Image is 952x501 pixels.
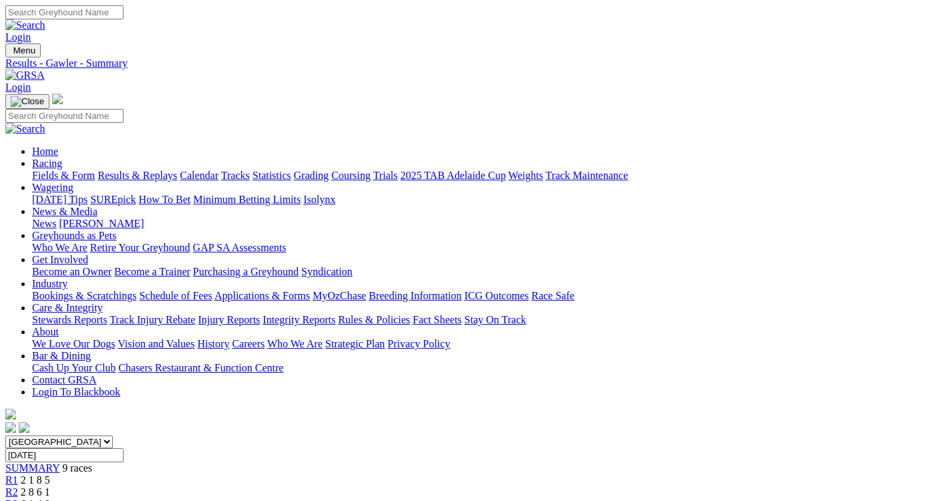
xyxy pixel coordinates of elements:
a: Greyhounds as Pets [32,230,116,241]
input: Search [5,109,124,123]
img: logo-grsa-white.png [5,409,16,420]
a: News [32,218,56,229]
span: 2 1 8 5 [21,474,50,486]
button: Toggle navigation [5,43,41,57]
a: Syndication [301,266,352,277]
a: R2 [5,486,18,498]
div: Wagering [32,194,947,206]
a: Injury Reports [198,314,260,325]
a: Fields & Form [32,170,95,181]
a: 2025 TAB Adelaide Cup [400,170,506,181]
a: Tracks [221,170,250,181]
a: Stewards Reports [32,314,107,325]
a: Grading [294,170,329,181]
a: Care & Integrity [32,302,103,313]
a: SUMMARY [5,462,59,474]
a: News & Media [32,206,98,217]
a: Login [5,81,31,93]
a: Statistics [253,170,291,181]
a: MyOzChase [313,290,366,301]
span: 2 8 6 1 [21,486,50,498]
a: About [32,326,59,337]
a: We Love Our Dogs [32,338,115,349]
a: Login [5,31,31,43]
a: Industry [32,278,67,289]
img: twitter.svg [19,422,29,433]
a: Vision and Values [118,338,194,349]
a: SUREpick [90,194,136,205]
span: Menu [13,45,35,55]
span: 9 races [62,462,92,474]
img: Search [5,19,45,31]
a: Retire Your Greyhound [90,242,190,253]
a: History [197,338,229,349]
img: logo-grsa-white.png [52,94,63,104]
input: Search [5,5,124,19]
a: Applications & Forms [214,290,310,301]
div: Racing [32,170,947,182]
input: Select date [5,448,124,462]
a: GAP SA Assessments [193,242,287,253]
a: Strategic Plan [325,338,385,349]
a: ICG Outcomes [464,290,528,301]
div: Get Involved [32,266,947,278]
img: GRSA [5,69,45,81]
a: Integrity Reports [263,314,335,325]
a: Bookings & Scratchings [32,290,136,301]
img: facebook.svg [5,422,16,433]
img: Close [11,96,44,107]
a: Trials [373,170,398,181]
a: Wagering [32,182,73,193]
a: [PERSON_NAME] [59,218,144,229]
a: Results & Replays [98,170,177,181]
a: Calendar [180,170,218,181]
div: Bar & Dining [32,362,947,374]
a: Cash Up Your Club [32,362,116,373]
a: Who We Are [32,242,88,253]
a: Coursing [331,170,371,181]
a: Chasers Restaurant & Function Centre [118,362,283,373]
a: R1 [5,474,18,486]
a: Track Maintenance [546,170,628,181]
a: Weights [508,170,543,181]
a: Get Involved [32,254,88,265]
div: Care & Integrity [32,314,947,326]
button: Toggle navigation [5,94,49,109]
a: Fact Sheets [413,314,462,325]
a: Track Injury Rebate [110,314,195,325]
a: [DATE] Tips [32,194,88,205]
a: Race Safe [531,290,574,301]
a: Privacy Policy [387,338,450,349]
div: Industry [32,290,947,302]
a: Stay On Track [464,314,526,325]
a: Racing [32,158,62,169]
a: Rules & Policies [338,314,410,325]
a: Contact GRSA [32,374,96,385]
a: Bar & Dining [32,350,91,361]
a: Become an Owner [32,266,112,277]
div: About [32,338,947,350]
a: Results - Gawler - Summary [5,57,947,69]
a: Schedule of Fees [139,290,212,301]
a: Purchasing a Greyhound [193,266,299,277]
a: Login To Blackbook [32,386,120,397]
a: Home [32,146,58,157]
div: News & Media [32,218,947,230]
a: Become a Trainer [114,266,190,277]
a: Who We Are [267,338,323,349]
img: Search [5,123,45,135]
div: Greyhounds as Pets [32,242,947,254]
a: Breeding Information [369,290,462,301]
a: Careers [232,338,265,349]
a: How To Bet [139,194,191,205]
a: Isolynx [303,194,335,205]
a: Minimum Betting Limits [193,194,301,205]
